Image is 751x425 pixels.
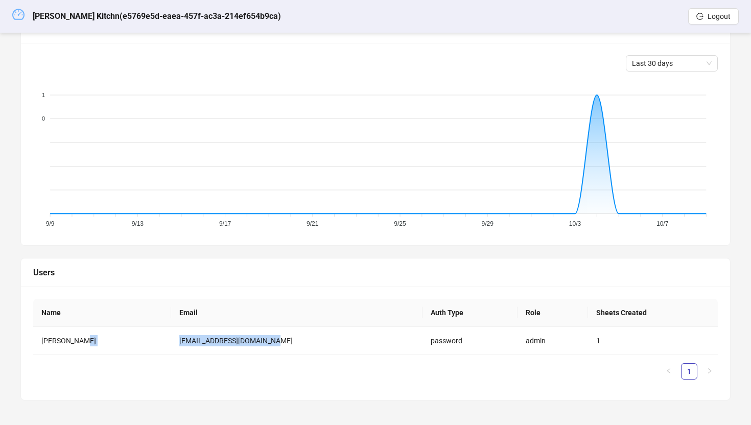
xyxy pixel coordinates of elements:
button: Logout [688,8,739,25]
tspan: 10/7 [656,220,669,227]
td: [EMAIL_ADDRESS][DOMAIN_NAME] [171,327,423,355]
tspan: 10/3 [569,220,581,227]
td: 1 [588,327,718,355]
tspan: 0 [42,115,45,122]
tspan: 9/21 [307,220,319,227]
tspan: 9/9 [46,220,55,227]
td: [PERSON_NAME] [33,327,171,355]
td: admin [518,327,588,355]
div: Users [33,266,718,279]
td: password [423,327,518,355]
li: 1 [681,363,697,380]
tspan: 1 [42,92,45,98]
th: Name [33,299,171,327]
span: right [707,368,713,374]
tspan: 9/29 [482,220,494,227]
th: Email [171,299,423,327]
h5: [PERSON_NAME] Kitchn ( e5769e5d-eaea-457f-ac3a-214ef654b9ca ) [33,10,281,22]
li: Next Page [701,363,718,380]
th: Sheets Created [588,299,718,327]
span: logout [696,13,703,20]
tspan: 9/17 [219,220,231,227]
span: Last 30 days [632,56,712,71]
button: right [701,363,718,380]
tspan: 9/25 [394,220,406,227]
th: Auth Type [423,299,518,327]
a: 1 [682,364,697,379]
span: dashboard [12,8,25,20]
li: Previous Page [661,363,677,380]
button: left [661,363,677,380]
th: Role [518,299,588,327]
tspan: 9/13 [132,220,144,227]
span: left [666,368,672,374]
span: Logout [708,12,731,20]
